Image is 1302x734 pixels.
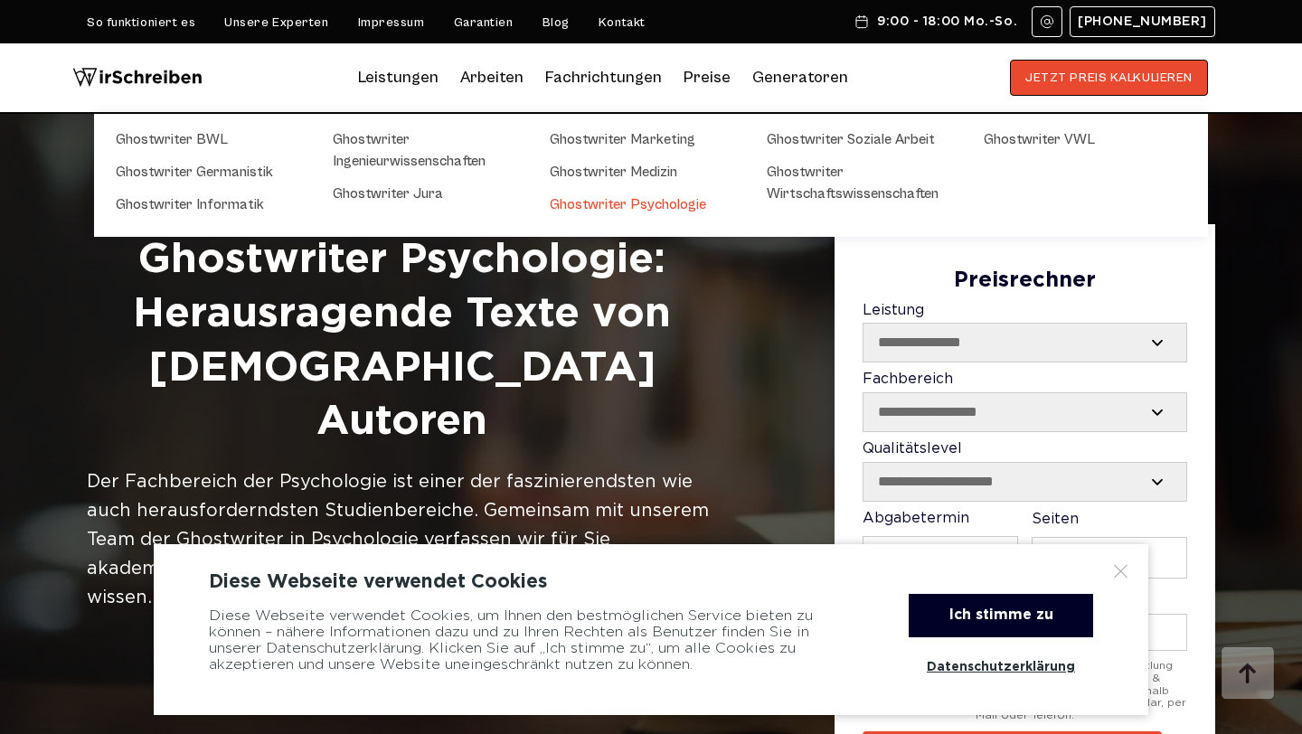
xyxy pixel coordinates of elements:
a: Ghostwriter Marketing [550,128,731,150]
label: Qualitätslevel [863,441,1187,502]
a: Impressum [358,15,425,30]
img: Email [1040,14,1054,29]
a: Ghostwriter Germanistik [116,161,297,183]
a: Ghostwriter Ingenieurwissenschaften [333,128,514,172]
a: [PHONE_NUMBER] [1070,6,1215,37]
label: Abgabetermin [863,511,1018,579]
select: Fachbereich [863,393,1186,431]
a: Datenschutzerklärung [909,646,1093,688]
div: Preisrechner [863,268,1187,294]
a: Garantien [454,15,514,30]
a: Leistungen [358,63,439,92]
img: Schedule [854,14,870,29]
h1: Ghostwriter Psychologie: Herausragende Texte von [DEMOGRAPHIC_DATA] Autoren [87,233,717,449]
a: Ghostwriter Jura [333,183,514,204]
div: Diese Webseite verwendet Cookies, um Ihnen den bestmöglichen Service bieten zu können – nähere In... [209,594,863,688]
select: Qualitätslevel [863,463,1186,501]
a: Ghostwriter BWL [116,128,297,150]
span: 9:00 - 18:00 Mo.-So. [877,14,1017,29]
a: Ghostwriter Psychologie [550,193,731,215]
button: JETZT PREIS KALKULIEREN [1010,60,1208,96]
a: Blog [542,15,570,30]
div: Diese Webseite verwendet Cookies [209,571,1093,593]
a: Arbeiten [460,63,524,92]
a: Kontakt [599,15,646,30]
a: Unsere Experten [224,15,328,30]
span: Seiten [1032,513,1079,526]
input: Abgabetermin [863,536,1018,579]
span: [PHONE_NUMBER] [1078,14,1207,29]
select: Leistung [863,324,1186,362]
a: Ghostwriter Wirtschaftswissenschaften [767,161,948,204]
a: Fachrichtungen [545,63,662,92]
a: Ghostwriter Soziale Arbeit [767,128,948,150]
a: Generatoren [752,63,848,92]
div: Ich stimme zu [909,594,1093,637]
img: logo wirschreiben [72,60,203,96]
a: Ghostwriter VWL [984,128,1165,150]
img: button top [1221,647,1275,701]
label: Leistung [863,303,1187,363]
label: Fachbereich [863,372,1187,432]
div: Der Fachbereich der Psychologie ist einer der faszinierendsten wie auch herausforderndsten Studie... [87,467,717,612]
a: Ghostwriter Medizin [550,161,731,183]
a: So funktioniert es [87,15,195,30]
a: Preise [684,68,731,87]
a: Ghostwriter Informatik [116,193,297,215]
